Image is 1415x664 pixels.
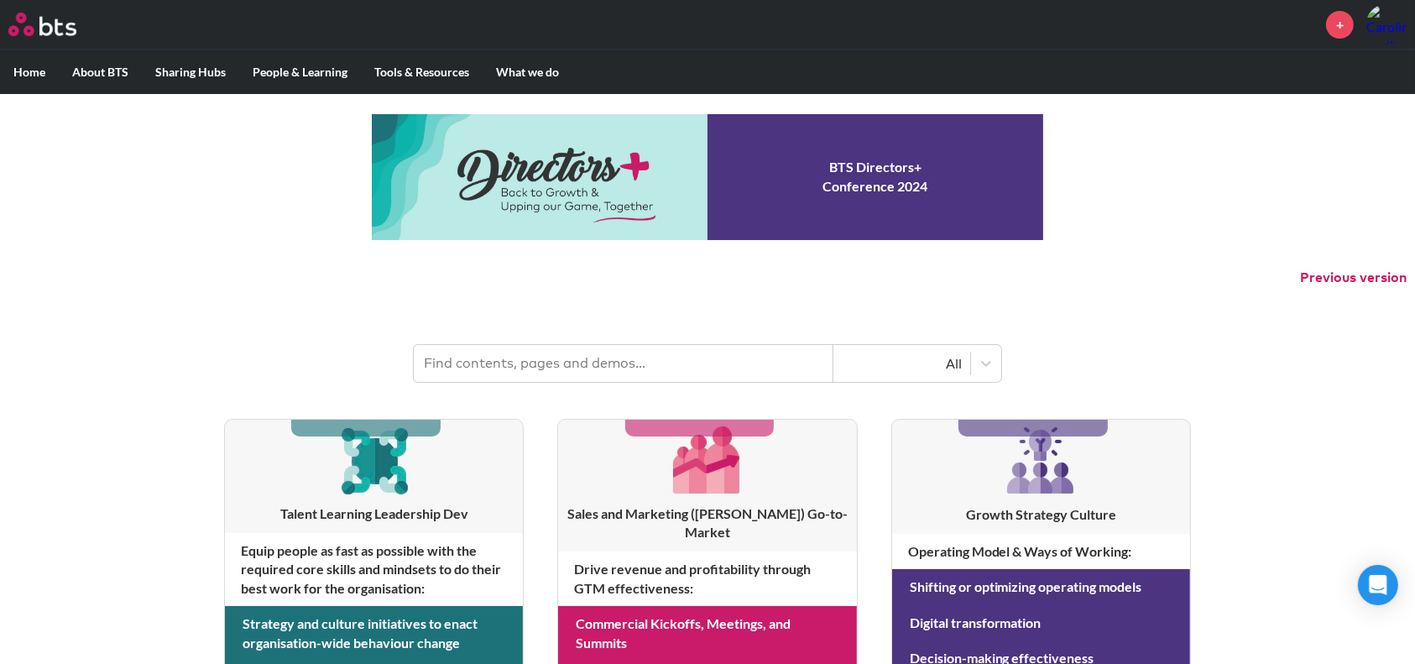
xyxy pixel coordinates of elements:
a: Conference 2024 [372,114,1043,240]
input: Find contents, pages and demos... [414,345,833,382]
a: Go home [8,13,107,36]
img: BTS Logo [8,13,76,36]
img: [object Object] [1000,420,1081,500]
h4: Operating Model & Ways of Working : [892,534,1190,569]
h4: Drive revenue and profitability through GTM effectiveness : [558,552,856,606]
label: People & Learning [239,50,361,94]
label: About BTS [59,50,142,94]
button: Previous version [1300,269,1407,287]
h3: Sales and Marketing ([PERSON_NAME]) Go-to-Market [558,505,856,542]
a: Profile [1366,4,1407,44]
h3: Growth Strategy Culture [892,505,1190,524]
div: All [842,354,962,373]
div: Open Intercom Messenger [1358,565,1398,605]
h3: Talent Learning Leadership Dev [225,505,523,523]
img: [object Object] [667,420,747,499]
h4: Equip people as fast as possible with the required core skills and mindsets to do their best work... [225,533,523,606]
img: Carolina Sevilla [1366,4,1407,44]
a: + [1326,11,1354,39]
label: Tools & Resources [361,50,483,94]
label: Sharing Hubs [142,50,239,94]
label: What we do [483,50,572,94]
img: [object Object] [334,420,414,499]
